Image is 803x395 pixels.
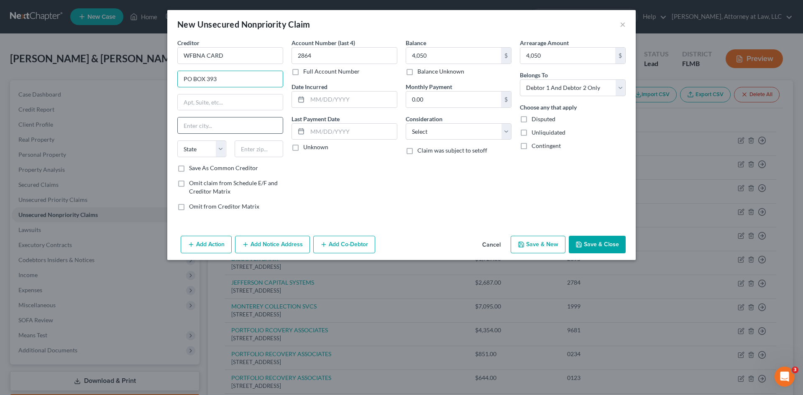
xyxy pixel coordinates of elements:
label: Unknown [303,143,328,151]
span: Claim was subject to setoff [417,147,487,154]
button: Add Action [181,236,232,253]
input: Search creditor by name... [177,47,283,64]
div: $ [501,92,511,107]
input: 0.00 [406,92,501,107]
div: New Unsecured Nonpriority Claim [177,18,310,30]
label: Account Number (last 4) [292,38,355,47]
button: Cancel [476,237,507,253]
input: Enter zip... [235,140,284,157]
label: Monthly Payment [406,82,452,91]
input: Enter city... [178,117,283,133]
input: 0.00 [520,48,615,64]
label: Save As Common Creditor [189,164,258,172]
input: XXXX [292,47,397,64]
span: Disputed [532,115,555,122]
label: Balance [406,38,426,47]
span: 3 [792,367,798,373]
button: × [620,19,626,29]
label: Choose any that apply [520,103,577,112]
span: Creditor [177,39,199,46]
span: Omit claim from Schedule E/F and Creditor Matrix [189,179,278,195]
span: Contingent [532,142,561,149]
label: Consideration [406,115,442,123]
span: Belongs To [520,71,548,79]
label: Balance Unknown [417,67,464,76]
div: $ [501,48,511,64]
label: Last Payment Date [292,115,340,123]
input: Enter address... [178,71,283,87]
label: Date Incurred [292,82,327,91]
input: MM/DD/YYYY [307,92,397,107]
button: Add Co-Debtor [313,236,375,253]
span: Omit from Creditor Matrix [189,203,259,210]
span: Unliquidated [532,129,565,136]
input: MM/DD/YYYY [307,124,397,140]
button: Save & Close [569,236,626,253]
div: $ [615,48,625,64]
button: Save & New [511,236,565,253]
label: Arrearage Amount [520,38,569,47]
iframe: Intercom live chat [775,367,795,387]
button: Add Notice Address [235,236,310,253]
input: Apt, Suite, etc... [178,94,283,110]
label: Full Account Number [303,67,360,76]
input: 0.00 [406,48,501,64]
